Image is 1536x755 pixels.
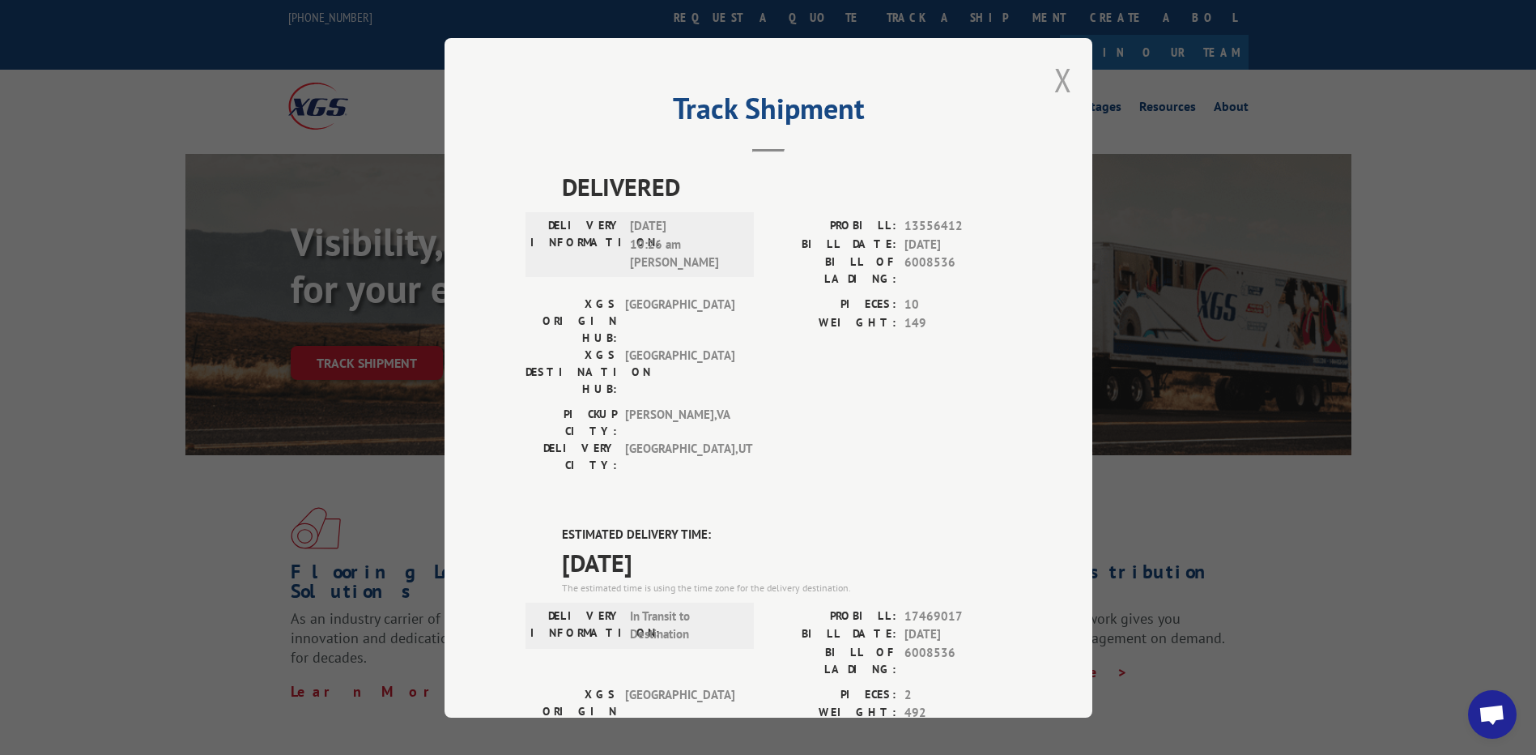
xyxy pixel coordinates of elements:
label: WEIGHT: [768,704,896,723]
label: PIECES: [768,685,896,704]
a: Open chat [1468,690,1517,739]
label: WEIGHT: [768,314,896,332]
label: DELIVERY CITY: [525,440,617,474]
span: In Transit to Destination [630,607,739,643]
label: DELIVERY INFORMATION: [530,217,622,272]
span: 17469017 [904,607,1011,625]
span: [DATE] [562,544,1011,580]
div: The estimated time is using the time zone for the delivery destination. [562,580,1011,595]
label: DELIVERY INFORMATION: [530,607,622,643]
span: [GEOGRAPHIC_DATA] [625,347,734,398]
span: 10 [904,296,1011,314]
label: ESTIMATED DELIVERY TIME: [562,526,1011,544]
label: PICKUP CITY: [525,406,617,440]
span: 6008536 [904,254,1011,288]
label: XGS DESTINATION HUB: [525,347,617,398]
label: XGS ORIGIN HUB: [525,685,617,736]
span: [GEOGRAPHIC_DATA] , UT [625,440,734,474]
span: [PERSON_NAME] , VA [625,406,734,440]
span: 149 [904,314,1011,332]
span: DELIVERED [562,168,1011,205]
label: BILL OF LADING: [768,254,896,288]
span: 492 [904,704,1011,723]
h2: Track Shipment [525,97,1011,128]
label: PROBILL: [768,607,896,625]
span: [DATE] [904,625,1011,644]
label: BILL DATE: [768,235,896,254]
span: [DATE] [904,235,1011,254]
button: Close modal [1054,58,1072,101]
label: BILL OF LADING: [768,643,896,677]
label: PIECES: [768,296,896,314]
span: 6008536 [904,643,1011,677]
label: BILL DATE: [768,625,896,644]
span: [DATE] 10:26 am [PERSON_NAME] [630,217,739,272]
span: [GEOGRAPHIC_DATA] [625,296,734,347]
span: 13556412 [904,217,1011,236]
span: 2 [904,685,1011,704]
span: [GEOGRAPHIC_DATA] [625,685,734,736]
label: PROBILL: [768,217,896,236]
label: XGS ORIGIN HUB: [525,296,617,347]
